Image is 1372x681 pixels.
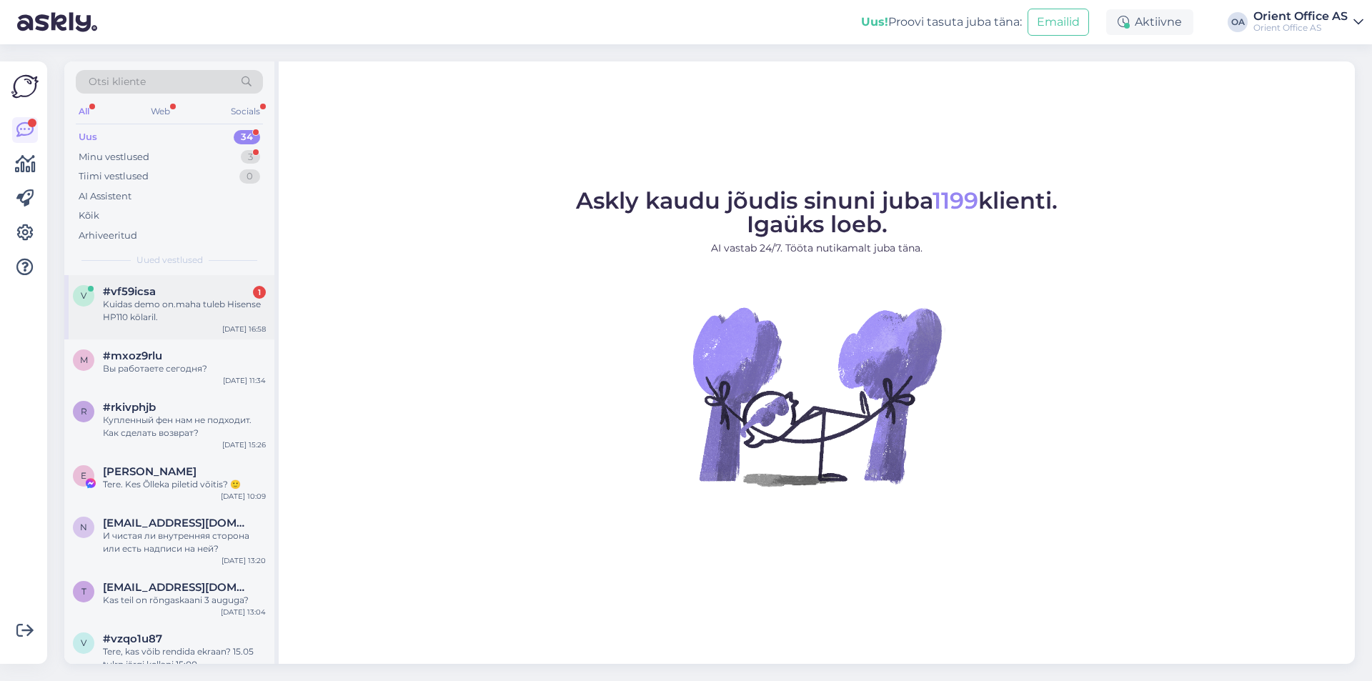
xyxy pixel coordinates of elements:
[81,586,86,597] span: t
[1228,12,1248,32] div: OA
[11,73,39,100] img: Askly Logo
[576,187,1058,238] span: Askly kaudu jõudis sinuni juba klienti. Igaüks loeb.
[239,169,260,184] div: 0
[103,632,162,645] span: #vzqo1u87
[148,102,173,121] div: Web
[81,290,86,301] span: v
[228,102,263,121] div: Socials
[79,209,99,223] div: Kõik
[223,375,266,386] div: [DATE] 11:34
[1028,9,1089,36] button: Emailid
[222,324,266,334] div: [DATE] 16:58
[1253,11,1348,22] div: Orient Office AS
[79,150,149,164] div: Minu vestlused
[222,555,266,566] div: [DATE] 13:20
[81,637,86,648] span: v
[861,15,888,29] b: Uus!
[79,169,149,184] div: Tiimi vestlused
[103,362,266,375] div: Вы работаете сегодня?
[79,229,137,243] div: Arhiveeritud
[103,298,266,324] div: Kuidas demo on.maha tuleb Hisense HP110 kōlaril.
[933,187,978,214] span: 1199
[1253,11,1363,34] a: Orient Office ASOrient Office AS
[103,414,266,439] div: Купленный фен нам не подходит. Как сделать возврат?
[861,14,1022,31] div: Proovi tasuta juba täna:
[253,286,266,299] div: 1
[79,189,131,204] div: AI Assistent
[103,530,266,555] div: И чистая ли внутренняя сторона или есть надписи на ней?
[222,439,266,450] div: [DATE] 15:26
[89,74,146,89] span: Otsi kliente
[234,130,260,144] div: 34
[103,285,156,298] span: #vf59icsa
[576,241,1058,256] p: AI vastab 24/7. Tööta nutikamalt juba täna.
[221,491,266,502] div: [DATE] 10:09
[103,401,156,414] span: #rkivphjb
[103,478,266,491] div: Tere. Kes Õlleka piletid võitis? 🙂
[80,522,87,532] span: n
[1253,22,1348,34] div: Orient Office AS
[688,267,945,525] img: No Chat active
[103,517,252,530] span: natalyamam3@gmail.com
[76,102,92,121] div: All
[136,254,203,267] span: Uued vestlused
[103,594,266,607] div: Kas teil on rõngaskaani 3 auguga?
[103,645,266,671] div: Tere, kas võib rendida ekraan? 15.05 tulrn järgi kellani 15:00
[103,581,252,594] span: timakova.katrin@gmail.com
[81,470,86,481] span: E
[221,607,266,617] div: [DATE] 13:04
[241,150,260,164] div: 3
[80,354,88,365] span: m
[79,130,97,144] div: Uus
[1106,9,1193,35] div: Aktiivne
[81,406,87,417] span: r
[103,465,197,478] span: Eva-Maria Virnas
[103,349,162,362] span: #mxoz9rlu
